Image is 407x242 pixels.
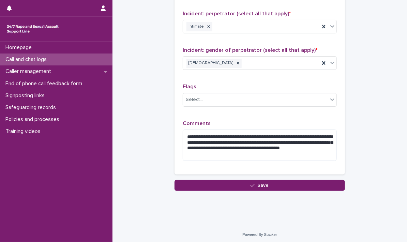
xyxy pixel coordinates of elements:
[183,121,211,126] span: Comments
[183,84,196,89] span: Flags
[3,68,57,75] p: Caller management
[3,116,65,123] p: Policies and processes
[258,183,269,188] span: Save
[242,232,277,237] a: Powered By Stacker
[3,56,52,63] p: Call and chat logs
[3,104,61,111] p: Safeguarding records
[3,92,50,99] p: Signposting links
[3,80,88,87] p: End of phone call feedback form
[3,44,37,51] p: Homepage
[186,96,203,103] div: Select...
[186,59,234,68] div: [DEMOGRAPHIC_DATA]
[186,22,205,31] div: Intimate
[3,128,46,135] p: Training videos
[183,47,317,53] span: Incident: gender of perpetrator (select all that apply)
[5,22,60,36] img: rhQMoQhaT3yELyF149Cw
[175,180,345,191] button: Save
[183,11,291,16] span: Incident: perpetrator (select all that apply)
